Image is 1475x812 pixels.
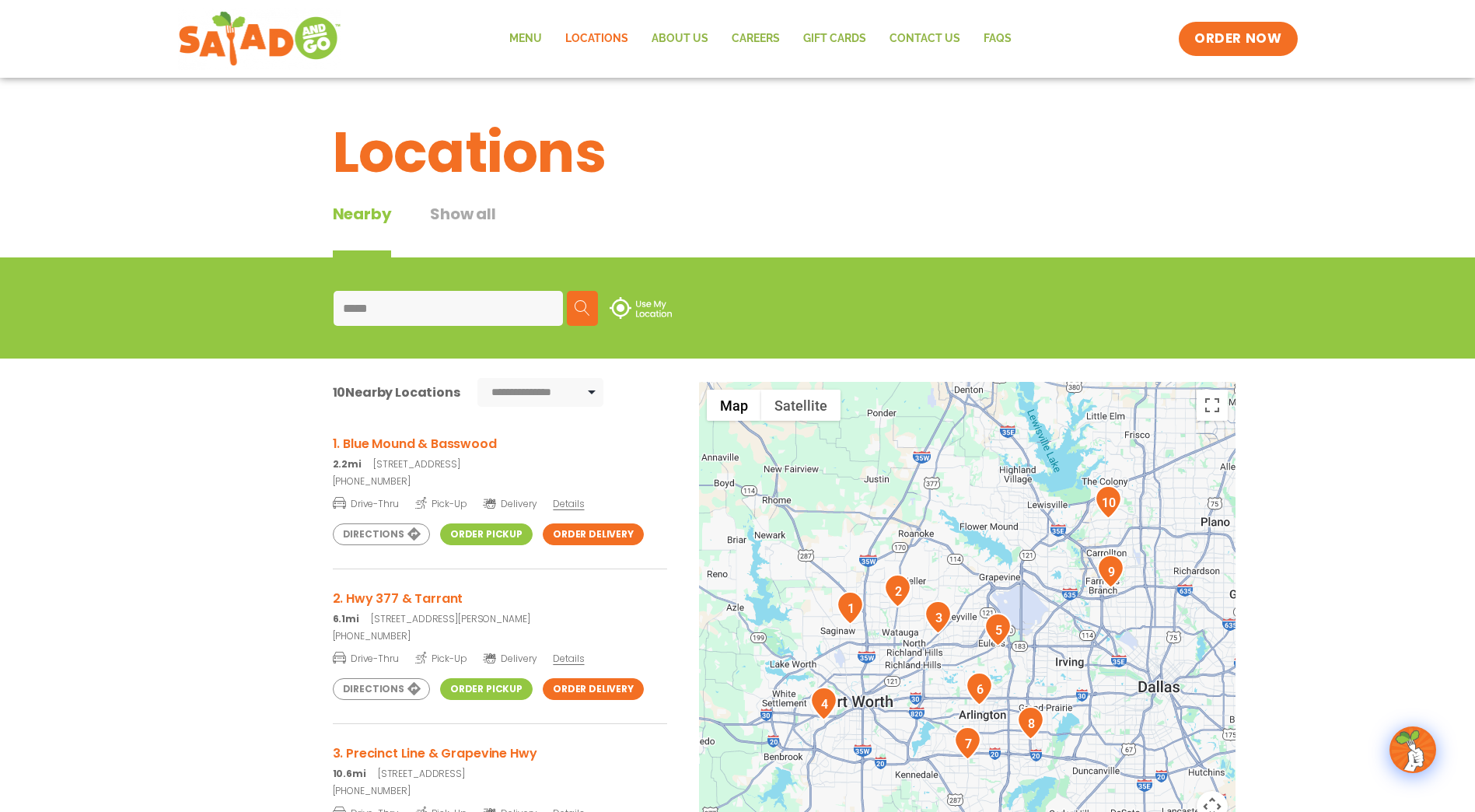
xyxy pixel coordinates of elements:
img: search.svg [575,300,590,316]
a: 2. Hwy 377 & Tarrant 6.1mi[STREET_ADDRESS][PERSON_NAME] [333,589,667,626]
button: Show satellite imagery [761,390,841,421]
h3: 1. Blue Mound & Basswood [333,434,667,453]
div: 9 [1097,555,1124,588]
a: [PHONE_NUMBER] [333,629,667,643]
strong: 6.1mi [333,612,359,625]
div: 3 [924,600,952,634]
div: Nearby [333,202,392,257]
span: Drive-Thru [333,495,399,511]
strong: 2.2mi [333,457,362,471]
a: GIFT CARDS [792,21,878,57]
div: 7 [954,726,981,760]
a: Order Delivery [543,678,644,700]
img: new-SAG-logo-768×292 [178,8,342,70]
span: Details [553,652,584,665]
span: Pick-Up [415,650,467,666]
a: 1. Blue Mound & Basswood 2.2mi[STREET_ADDRESS] [333,434,667,471]
a: 3. Precinct Line & Grapevine Hwy 10.6mi[STREET_ADDRESS] [333,744,667,781]
a: [PHONE_NUMBER] [333,784,667,798]
nav: Menu [498,21,1023,57]
a: [PHONE_NUMBER] [333,474,667,488]
a: Order Pickup [440,523,533,545]
p: [STREET_ADDRESS] [333,457,667,471]
span: ORDER NOW [1194,30,1281,48]
span: Pick-Up [415,495,467,511]
div: 4 [810,687,837,720]
a: Menu [498,21,554,57]
button: Show all [430,202,495,257]
a: About Us [640,21,720,57]
div: Tabbed content [333,202,535,257]
span: Details [553,497,584,510]
p: [STREET_ADDRESS] [333,767,667,781]
h1: Locations [333,110,1143,194]
div: 5 [984,613,1012,646]
span: Delivery [483,652,537,666]
div: 10 [1095,485,1122,519]
button: Show street map [707,390,761,421]
div: 6 [966,672,993,705]
a: Contact Us [878,21,972,57]
div: 8 [1017,706,1044,740]
span: Drive-Thru [333,650,399,666]
a: Drive-Thru Pick-Up Delivery Details [333,492,667,511]
div: 1 [837,591,864,625]
p: [STREET_ADDRESS][PERSON_NAME] [333,612,667,626]
span: Delivery [483,497,537,511]
div: 2 [884,574,911,607]
img: use-location.svg [610,297,672,319]
a: FAQs [972,21,1023,57]
span: 10 [333,383,346,401]
div: Nearby Locations [333,383,460,402]
strong: 10.6mi [333,767,366,780]
a: Careers [720,21,792,57]
a: Directions [333,678,430,700]
a: Locations [554,21,640,57]
a: Order Pickup [440,678,533,700]
h3: 2. Hwy 377 & Tarrant [333,589,667,608]
a: Directions [333,523,430,545]
img: wpChatIcon [1391,728,1435,772]
a: Order Delivery [543,523,644,545]
a: ORDER NOW [1179,22,1297,56]
button: Toggle fullscreen view [1197,390,1228,421]
a: Drive-Thru Pick-Up Delivery Details [333,646,667,666]
h3: 3. Precinct Line & Grapevine Hwy [333,744,667,763]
